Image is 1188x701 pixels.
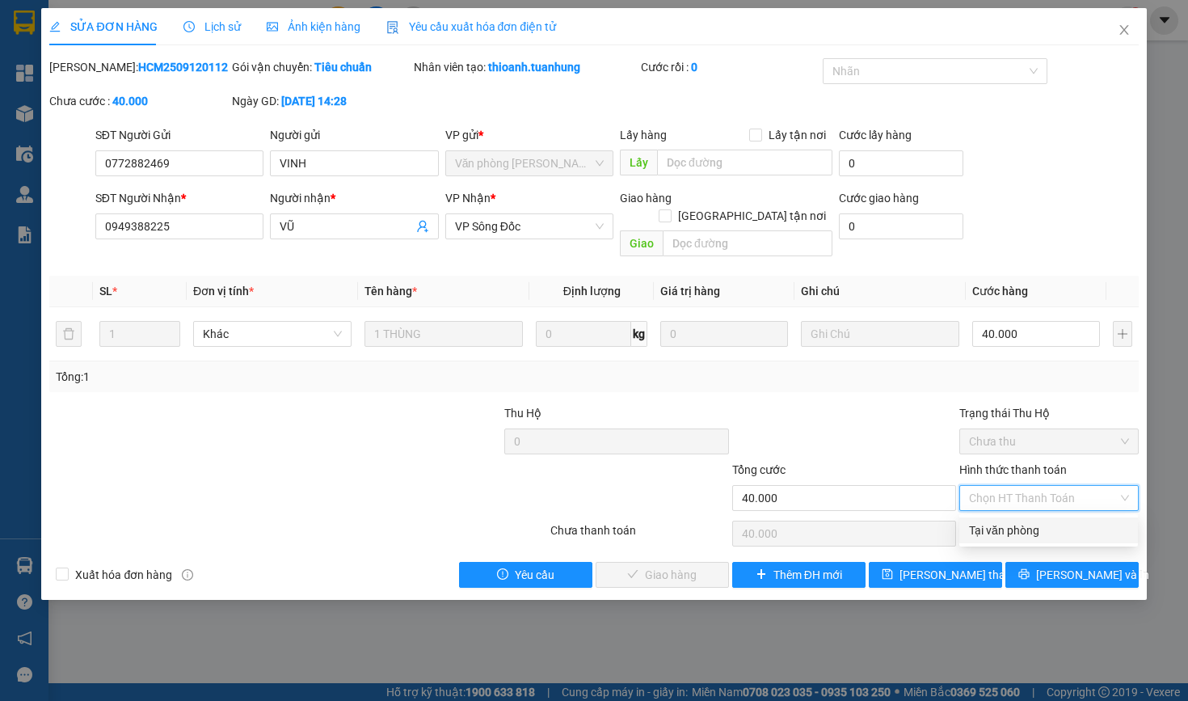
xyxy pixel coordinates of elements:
[563,285,621,298] span: Định lượng
[839,150,963,176] input: Cước lấy hàng
[1005,562,1139,588] button: printer[PERSON_NAME] và In
[459,562,592,588] button: exclamation-circleYêu cầu
[959,463,1067,476] label: Hình thức thanh toán
[56,368,459,386] div: Tổng: 1
[95,126,263,144] div: SĐT Người Gửi
[882,568,893,581] span: save
[620,192,672,205] span: Giao hàng
[672,207,832,225] span: [GEOGRAPHIC_DATA] tận nơi
[515,566,554,584] span: Yêu cầu
[49,21,61,32] span: edit
[620,150,657,175] span: Lấy
[869,562,1002,588] button: save[PERSON_NAME] thay đổi
[497,568,508,581] span: exclamation-circle
[183,20,241,33] span: Lịch sử
[455,151,604,175] span: Văn phòng Hồ Chí Minh
[794,276,966,307] th: Ghi chú
[445,126,613,144] div: VP gửi
[1036,566,1149,584] span: [PERSON_NAME] và In
[620,230,663,256] span: Giao
[839,192,919,205] label: Cước giao hàng
[203,322,342,346] span: Khác
[386,21,399,34] img: icon
[270,189,438,207] div: Người nhận
[1118,23,1131,36] span: close
[267,21,278,32] span: picture
[691,61,697,74] b: 0
[49,20,157,33] span: SỬA ĐƠN HÀNG
[1102,8,1147,53] button: Close
[839,213,963,239] input: Cước giao hàng
[270,126,438,144] div: Người gửi
[801,321,959,347] input: Ghi Chú
[969,522,1128,539] div: Tại văn phòng
[193,285,254,298] span: Đơn vị tính
[773,566,842,584] span: Thêm ĐH mới
[232,92,411,110] div: Ngày GD:
[99,285,112,298] span: SL
[660,321,788,347] input: 0
[267,20,360,33] span: Ảnh kiện hàng
[732,463,786,476] span: Tổng cước
[138,61,228,74] b: HCM2509120112
[182,569,193,581] span: info-circle
[386,20,557,33] span: Yêu cầu xuất hóa đơn điện tử
[49,58,228,76] div: [PERSON_NAME]:
[364,285,417,298] span: Tên hàng
[663,230,832,256] input: Dọc đường
[183,21,195,32] span: clock-circle
[631,321,647,347] span: kg
[839,129,912,141] label: Cước lấy hàng
[314,61,372,74] b: Tiêu chuẩn
[56,321,82,347] button: delete
[657,150,832,175] input: Dọc đường
[732,562,866,588] button: plusThêm ĐH mới
[756,568,767,581] span: plus
[969,486,1128,510] span: Chọn HT Thanh Toán
[1018,568,1030,581] span: printer
[899,566,1029,584] span: [PERSON_NAME] thay đổi
[620,129,667,141] span: Lấy hàng
[641,58,819,76] div: Cước rồi :
[959,404,1138,422] div: Trạng thái Thu Hộ
[414,58,638,76] div: Nhân viên tạo:
[1113,321,1132,347] button: plus
[762,126,832,144] span: Lấy tận nơi
[455,214,604,239] span: VP Sông Đốc
[112,95,148,108] b: 40.000
[549,522,731,550] div: Chưa thanh toán
[596,562,729,588] button: checkGiao hàng
[232,58,411,76] div: Gói vận chuyển:
[972,285,1028,298] span: Cước hàng
[416,220,429,233] span: user-add
[660,285,720,298] span: Giá trị hàng
[364,321,523,347] input: VD: Bàn, Ghế
[488,61,580,74] b: thioanh.tuanhung
[445,192,491,205] span: VP Nhận
[281,95,347,108] b: [DATE] 14:28
[49,92,228,110] div: Chưa cước :
[504,407,541,420] span: Thu Hộ
[95,189,263,207] div: SĐT Người Nhận
[69,566,179,584] span: Xuất hóa đơn hàng
[969,429,1128,454] span: Chưa thu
